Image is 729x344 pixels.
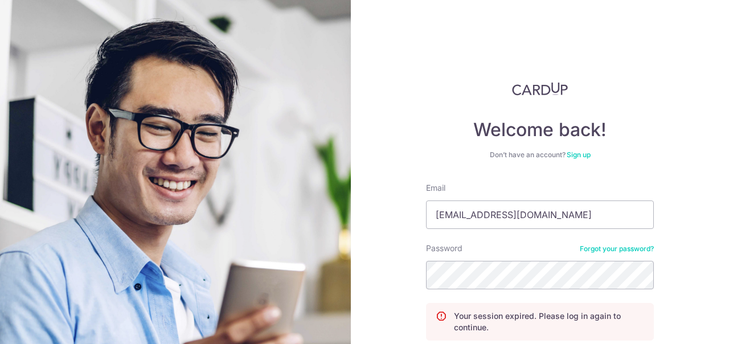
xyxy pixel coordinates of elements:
a: Sign up [567,150,591,159]
p: Your session expired. Please log in again to continue. [454,310,644,333]
input: Enter your Email [426,200,654,229]
a: Forgot your password? [580,244,654,253]
label: Password [426,243,462,254]
h4: Welcome back! [426,118,654,141]
img: CardUp Logo [512,82,568,96]
label: Email [426,182,445,194]
div: Don’t have an account? [426,150,654,159]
